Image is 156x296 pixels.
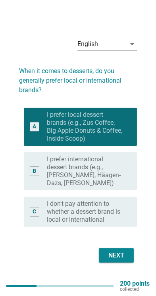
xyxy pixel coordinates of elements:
[33,122,36,131] div: A
[19,58,137,95] h2: When it comes to desserts, do you generally prefer local or international brands?
[120,286,150,292] p: collected
[47,155,124,187] label: I prefer international dessert brands (e.g., [PERSON_NAME], Häagen-Dazs, [PERSON_NAME])
[47,200,124,224] label: I don't pay attention to whether a dessert brand is local or international
[120,281,150,286] p: 200 points
[33,207,36,216] div: C
[99,248,134,263] button: Next
[77,41,98,48] div: English
[33,167,36,175] div: B
[105,251,127,260] div: Next
[127,39,137,49] i: arrow_drop_down
[47,111,124,143] label: I prefer local dessert brands (e.g., Zus Coffee, Big Apple Donuts & Coffee, Inside Scoop)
